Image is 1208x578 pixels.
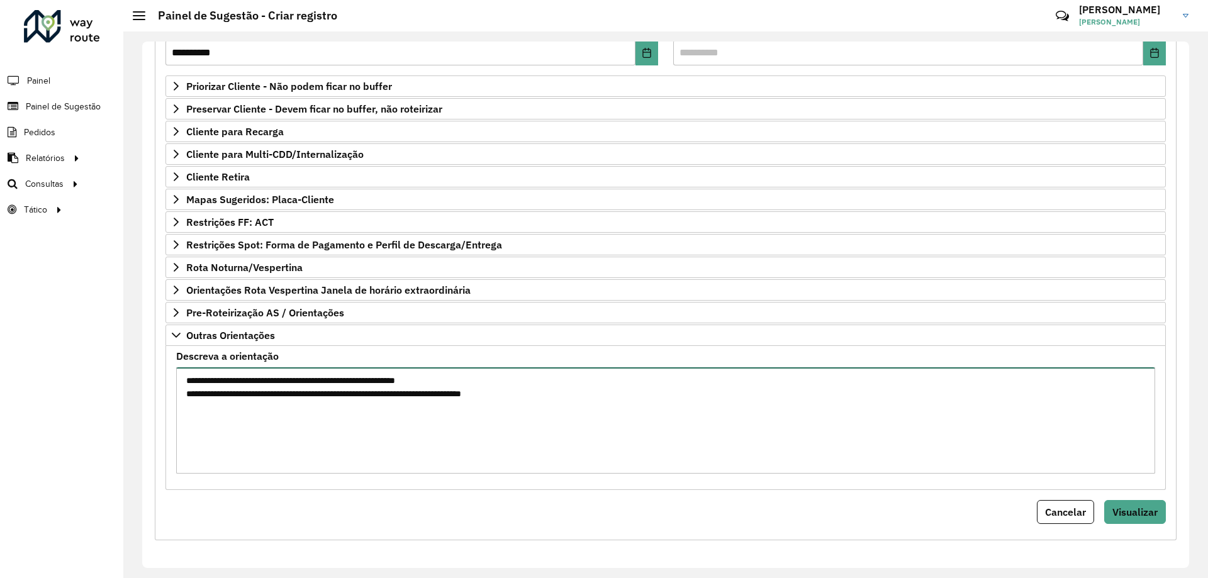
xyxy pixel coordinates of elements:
span: Orientações Rota Vespertina Janela de horário extraordinária [186,285,471,295]
span: Restrições Spot: Forma de Pagamento e Perfil de Descarga/Entrega [186,240,502,250]
span: Painel [27,74,50,87]
span: Tático [24,203,47,216]
a: Pre-Roteirização AS / Orientações [165,302,1166,323]
span: Restrições FF: ACT [186,217,274,227]
span: [PERSON_NAME] [1079,16,1173,28]
a: Priorizar Cliente - Não podem ficar no buffer [165,75,1166,97]
span: Visualizar [1112,506,1158,518]
a: Preservar Cliente - Devem ficar no buffer, não roteirizar [165,98,1166,119]
span: Cliente para Recarga [186,126,284,136]
a: Cliente para Multi-CDD/Internalização [165,143,1166,165]
button: Cancelar [1037,500,1094,524]
span: Cancelar [1045,506,1086,518]
span: Preservar Cliente - Devem ficar no buffer, não roteirizar [186,104,442,114]
span: Cliente para Multi-CDD/Internalização [186,149,364,159]
span: Priorizar Cliente - Não podem ficar no buffer [186,81,392,91]
a: Restrições Spot: Forma de Pagamento e Perfil de Descarga/Entrega [165,234,1166,255]
span: Painel de Sugestão [26,100,101,113]
div: Outras Orientações [165,346,1166,490]
a: Mapas Sugeridos: Placa-Cliente [165,189,1166,210]
span: Consultas [25,177,64,191]
span: Rota Noturna/Vespertina [186,262,303,272]
a: Cliente para Recarga [165,121,1166,142]
a: Rota Noturna/Vespertina [165,257,1166,278]
h2: Painel de Sugestão - Criar registro [145,9,337,23]
h3: [PERSON_NAME] [1079,4,1173,16]
span: Pedidos [24,126,55,139]
a: Orientações Rota Vespertina Janela de horário extraordinária [165,279,1166,301]
span: Mapas Sugeridos: Placa-Cliente [186,194,334,204]
button: Choose Date [1143,40,1166,65]
a: Cliente Retira [165,166,1166,187]
span: Relatórios [26,152,65,165]
span: Pre-Roteirização AS / Orientações [186,308,344,318]
a: Outras Orientações [165,325,1166,346]
span: Cliente Retira [186,172,250,182]
span: Outras Orientações [186,330,275,340]
label: Descreva a orientação [176,348,279,364]
a: Restrições FF: ACT [165,211,1166,233]
button: Choose Date [635,40,658,65]
button: Visualizar [1104,500,1166,524]
a: Contato Rápido [1049,3,1076,30]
